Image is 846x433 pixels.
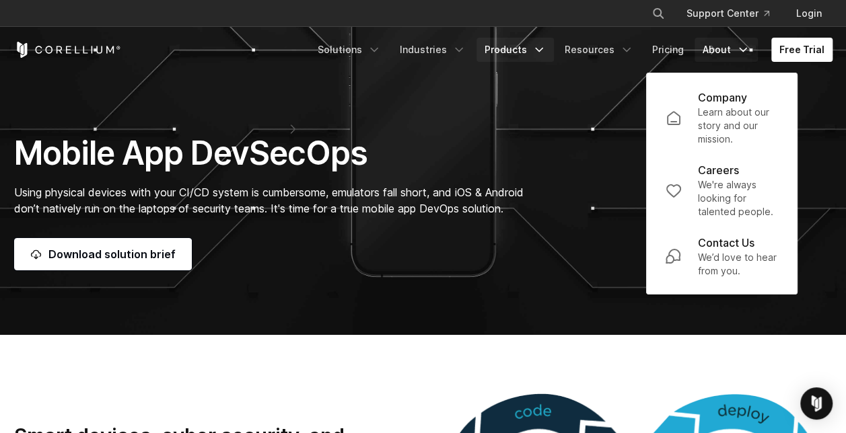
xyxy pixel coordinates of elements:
[697,106,778,146] p: Learn about our story and our mission.
[14,186,524,215] span: Using physical devices with your CI/CD system is cumbersome, emulators fall short, and iOS & Andr...
[654,227,789,286] a: Contact Us We’d love to hear from you.
[697,251,778,278] p: We’d love to hear from you.
[697,235,754,251] p: Contact Us
[14,238,192,270] a: Download solution brief
[771,38,833,62] a: Free Trial
[644,38,692,62] a: Pricing
[14,133,551,173] h1: Mobile App DevSecOps
[557,38,641,62] a: Resources
[310,38,389,62] a: Solutions
[654,81,789,154] a: Company Learn about our story and our mission.
[676,1,780,26] a: Support Center
[392,38,474,62] a: Industries
[14,42,121,58] a: Corellium Home
[697,162,738,178] p: Careers
[635,1,833,26] div: Navigation Menu
[785,1,833,26] a: Login
[695,38,758,62] a: About
[310,38,833,62] div: Navigation Menu
[654,154,789,227] a: Careers We're always looking for talented people.
[697,178,778,219] p: We're always looking for talented people.
[697,89,746,106] p: Company
[800,387,833,420] div: Open Intercom Messenger
[646,1,670,26] button: Search
[477,38,554,62] a: Products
